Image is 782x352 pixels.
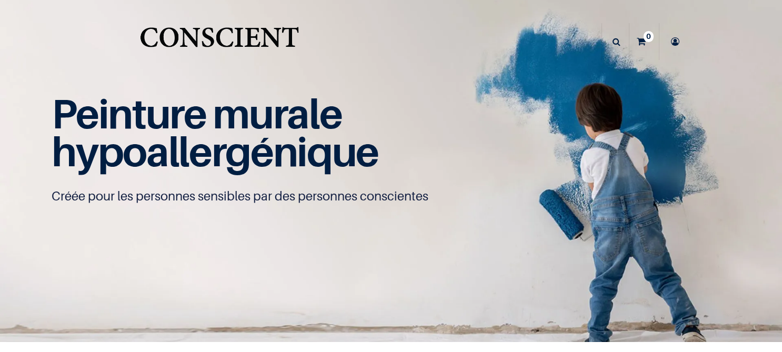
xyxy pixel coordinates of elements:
[52,188,730,205] p: Créée pour les personnes sensibles par des personnes conscientes
[138,21,300,63] a: Logo of Conscient
[52,127,378,176] span: hypoallergénique
[138,21,300,63] img: Conscient
[629,23,659,60] a: 0
[52,89,342,138] span: Peinture murale
[644,31,654,42] sup: 0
